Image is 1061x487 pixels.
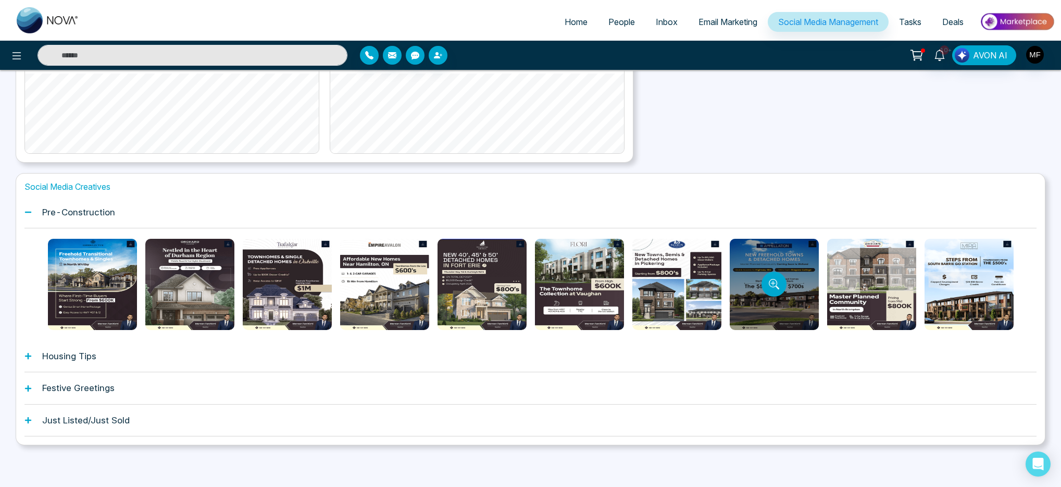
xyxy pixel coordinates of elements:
img: User Avatar [1026,46,1044,64]
span: Home [565,17,588,27]
a: Social Media Management [768,12,889,32]
span: People [608,17,635,27]
a: Inbox [645,12,688,32]
h1: Housing Tips [42,351,96,361]
a: Tasks [889,12,932,32]
a: 10+ [927,45,952,64]
img: Lead Flow [955,48,969,63]
span: Deals [942,17,964,27]
a: Email Marketing [688,12,768,32]
h1: Festive Greetings [42,383,115,393]
a: People [598,12,645,32]
h1: Pre-Construction [42,207,115,217]
img: Market-place.gif [979,10,1055,33]
span: AVON AI [973,49,1007,62]
span: Social Media Management [778,17,878,27]
span: Tasks [899,17,921,27]
button: Preview template [762,272,787,297]
span: 10+ [940,45,949,55]
div: Open Intercom Messenger [1026,452,1051,477]
h1: Just Listed/Just Sold [42,415,130,425]
img: Nova CRM Logo [17,7,79,33]
a: Deals [932,12,974,32]
span: Email Marketing [698,17,757,27]
span: Inbox [656,17,678,27]
a: Home [554,12,598,32]
button: AVON AI [952,45,1016,65]
h1: Social Media Creatives [24,182,1037,192]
